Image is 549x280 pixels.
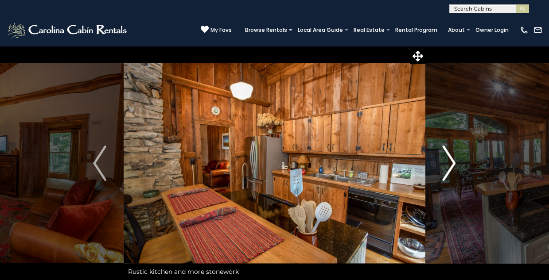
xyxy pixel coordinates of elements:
[93,146,106,181] img: arrow
[443,146,456,181] img: arrow
[241,24,292,36] a: Browse Rentals
[201,25,232,35] a: My Favs
[210,26,232,34] span: My Favs
[293,24,347,36] a: Local Area Guide
[391,24,442,36] a: Rental Program
[349,24,389,36] a: Real Estate
[7,21,129,39] img: White-1-2.png
[533,26,542,35] img: mail-regular-white.png
[444,24,469,36] a: About
[520,26,529,35] img: phone-regular-white.png
[471,24,513,36] a: Owner Login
